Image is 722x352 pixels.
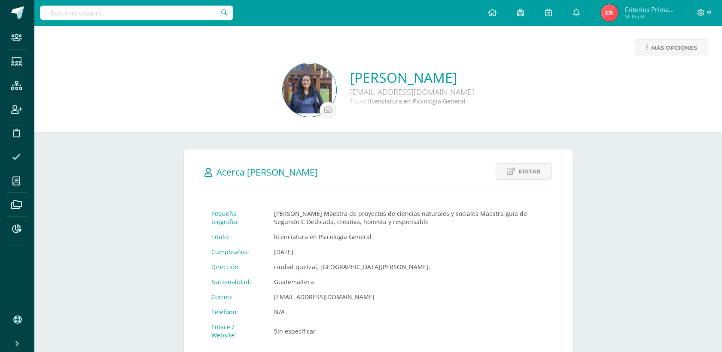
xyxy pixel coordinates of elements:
[267,319,552,343] td: Sin especificar
[350,68,474,87] a: [PERSON_NAME]
[651,40,697,56] span: Más opciones
[267,259,552,274] td: ciudad quetzal, [GEOGRAPHIC_DATA][PERSON_NAME].
[40,6,233,20] input: Busca un usuario...
[204,319,267,343] td: Enlace / Website:
[204,289,267,304] td: Correo:
[204,274,267,289] td: Nacionalidad:
[350,97,368,105] span: Título:
[204,259,267,274] td: Dirección:
[496,163,552,180] a: Editar
[267,206,552,229] td: [PERSON_NAME] Maestra de proyectos de ciencias naturales y sociales Maestra guía de Segundo C Ded...
[368,97,466,105] span: licenciatura en Psicología General
[350,87,474,97] div: [EMAIL_ADDRESS][DOMAIN_NAME]
[635,39,708,56] a: Más opciones
[204,304,267,319] td: Teléfono:
[625,13,676,20] span: Mi Perfil
[267,244,552,259] td: [DATE]
[601,4,618,21] img: 42b31e381e1bcf599d8a02dbc9c6d5f6.png
[267,304,552,319] td: N/A
[216,166,318,178] span: Acerca [PERSON_NAME]
[267,274,552,289] td: Guatemalteca
[267,229,552,244] td: licenciatura en Psicología General
[518,164,541,179] span: Editar
[204,244,267,259] td: Cumpleaños:
[204,229,267,244] td: Título:
[204,206,267,229] td: Pequeña biografía:
[625,5,676,14] span: Criterios Primaria
[267,289,552,304] td: [EMAIL_ADDRESS][DOMAIN_NAME]
[283,63,336,117] img: 1828a0244643fcaaa998ddb0c87a6223.png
